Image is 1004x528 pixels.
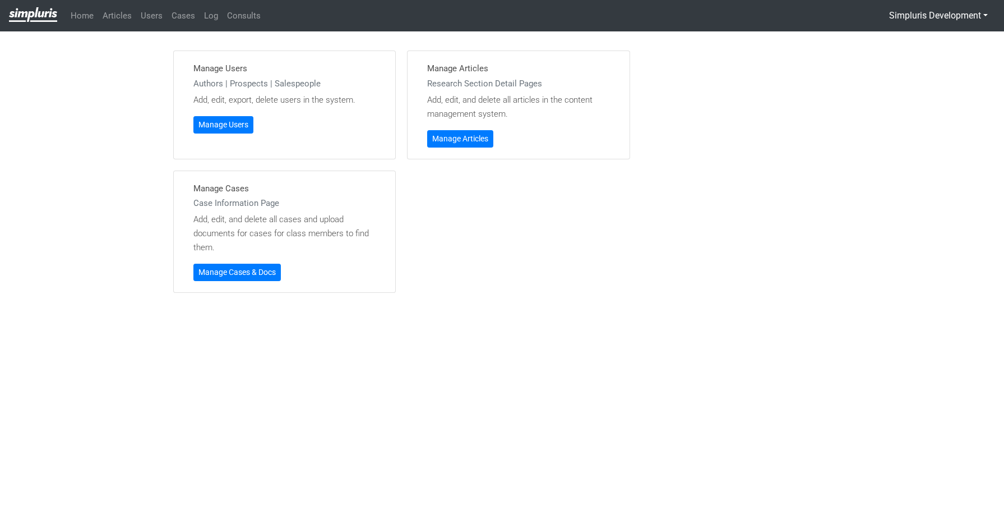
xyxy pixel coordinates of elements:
[193,93,376,107] p: Add, edit, export, delete users in the system.
[193,182,376,195] h5: Manage Cases
[193,116,253,134] a: Manage Users
[427,130,493,148] a: Manage Articles
[167,5,200,27] a: Cases
[223,5,265,27] a: Consults
[136,5,167,27] a: Users
[193,79,376,89] h6: Authors | Prospects | Salespeople
[98,5,136,27] a: Articles
[427,79,610,89] h6: Research Section Detail Pages
[193,198,376,208] h6: Case Information Page
[882,5,995,26] button: Simpluris Development
[427,93,610,121] p: Add, edit, and delete all articles in the content management system.
[193,62,376,75] h5: Manage Users
[427,62,610,75] h5: Manage Articles
[66,5,98,27] a: Home
[9,7,57,22] img: Privacy-class-action
[193,264,281,281] a: Manage Cases & Docs
[200,5,223,27] a: Log
[193,213,376,255] p: Add, edit, and delete all cases and upload documents for cases for class members to find them.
